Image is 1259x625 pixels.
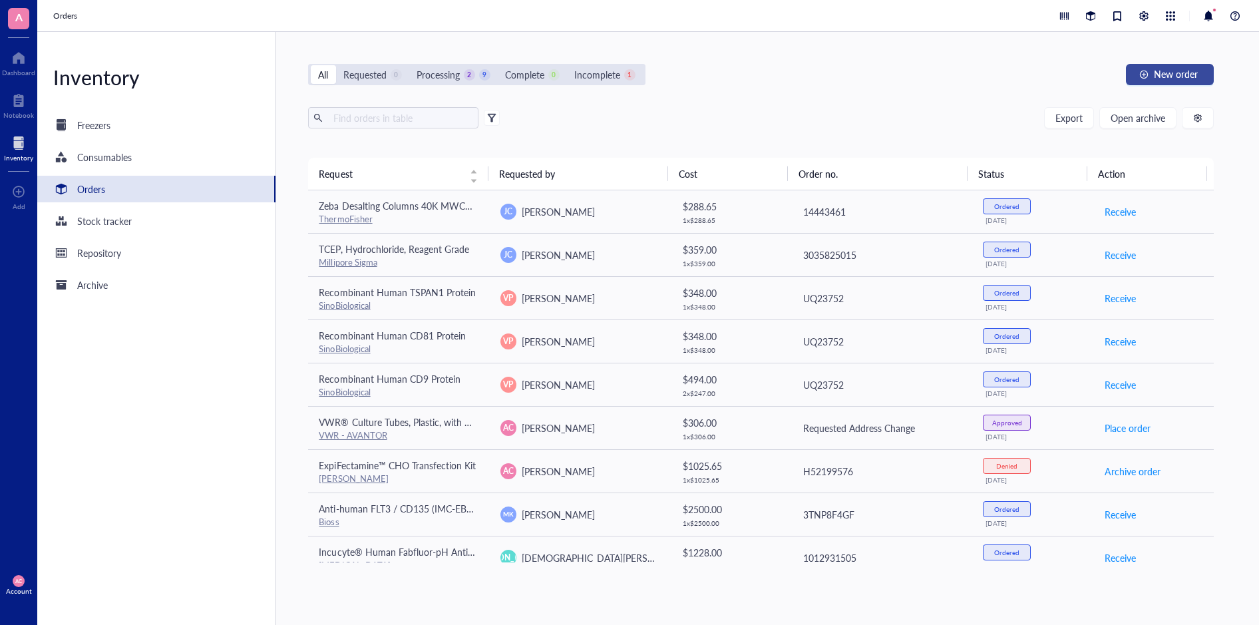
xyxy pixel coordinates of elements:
[37,144,275,170] a: Consumables
[683,303,781,311] div: 1 x $ 348.00
[1104,547,1137,568] button: Receive
[791,493,972,536] td: 3TNP8F4GF
[3,90,34,119] a: Notebook
[683,389,781,397] div: 2 x $ 247.00
[522,421,595,435] span: [PERSON_NAME]
[319,372,460,385] span: Recombinant Human CD9 Protein
[791,276,972,319] td: UQ23752
[683,346,781,354] div: 1 x $ 348.00
[574,67,620,82] div: Incomplete
[522,335,595,348] span: [PERSON_NAME]
[683,545,781,560] div: $ 1228.00
[308,64,645,85] div: segmented control
[683,260,781,268] div: 1 x $ 359.00
[522,465,595,478] span: [PERSON_NAME]
[986,216,1082,224] div: [DATE]
[986,519,1082,527] div: [DATE]
[994,289,1019,297] div: Ordered
[1104,244,1137,266] button: Receive
[319,415,542,429] span: VWR® Culture Tubes, Plastic, with Dual-Position Caps
[6,587,32,595] div: Account
[1105,464,1161,479] span: Archive order
[996,462,1017,470] div: Denied
[1055,112,1083,123] span: Export
[37,64,275,91] div: Inventory
[343,67,387,82] div: Requested
[503,292,513,304] span: VP
[53,9,80,23] a: Orders
[986,346,1082,354] div: [DATE]
[503,465,514,477] span: AC
[791,190,972,234] td: 14443461
[37,112,275,138] a: Freezers
[328,108,473,128] input: Find orders in table
[37,176,275,202] a: Orders
[4,154,33,162] div: Inventory
[37,272,275,298] a: Archive
[986,476,1082,484] div: [DATE]
[1104,504,1137,525] button: Receive
[319,286,475,299] span: Recombinant Human TSPAN1 Protein
[791,406,972,449] td: Requested Address Change
[77,118,110,132] div: Freezers
[994,505,1019,513] div: Ordered
[319,299,370,312] a: SinoBiological
[624,69,635,81] div: 1
[4,132,33,162] a: Inventory
[683,242,781,257] div: $ 359.00
[77,150,132,164] div: Consumables
[994,375,1019,383] div: Ordered
[986,433,1082,441] div: [DATE]
[1099,107,1176,128] button: Open archive
[319,166,461,181] span: Request
[1104,288,1137,309] button: Receive
[1104,374,1137,395] button: Receive
[683,199,781,214] div: $ 288.65
[791,536,972,579] td: 1012931505
[1104,461,1161,482] button: Archive order
[503,509,513,519] span: MK
[319,545,659,558] span: Incucyte® Human Fabfluor-pH Antibody Labeling Dye for Antibody Internalization
[986,389,1082,397] div: [DATE]
[522,248,595,262] span: [PERSON_NAME]
[803,550,962,565] div: 1012931505
[504,206,512,218] span: JC
[1044,107,1094,128] button: Export
[803,204,962,219] div: 14443461
[791,319,972,363] td: UQ23752
[791,233,972,276] td: 3035825015
[77,246,121,260] div: Repository
[1104,417,1151,439] button: Place order
[994,548,1019,556] div: Ordered
[522,292,595,305] span: [PERSON_NAME]
[1126,64,1214,85] button: New order
[319,459,475,472] span: ExpiFectamine™ CHO Transfection Kit
[479,69,490,81] div: 9
[503,335,513,347] span: VP
[1087,158,1207,190] th: Action
[1105,507,1136,522] span: Receive
[968,158,1087,190] th: Status
[683,286,781,300] div: $ 348.00
[503,379,513,391] span: VP
[1105,550,1136,565] span: Receive
[77,214,132,228] div: Stock tracker
[683,329,781,343] div: $ 348.00
[319,329,465,342] span: Recombinant Human CD81 Protein
[319,429,387,441] a: VWR - AVANTOR
[503,422,514,434] span: AC
[15,578,23,584] span: AC
[788,158,968,190] th: Order no.
[803,464,962,479] div: H52199576
[1105,291,1136,306] span: Receive
[994,202,1019,210] div: Ordered
[319,502,521,515] span: Anti-human FLT3 / CD135 (IMC-EB10 Biosimilar)
[803,248,962,262] div: 3035825015
[683,502,781,517] div: $ 2500.00
[13,202,25,210] div: Add
[319,199,500,212] span: Zeba Desalting Columns 40K MWCO 10 mL
[2,69,35,77] div: Dashboard
[1105,204,1136,219] span: Receive
[522,551,696,564] span: [DEMOGRAPHIC_DATA][PERSON_NAME]
[319,385,370,398] a: SinoBiological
